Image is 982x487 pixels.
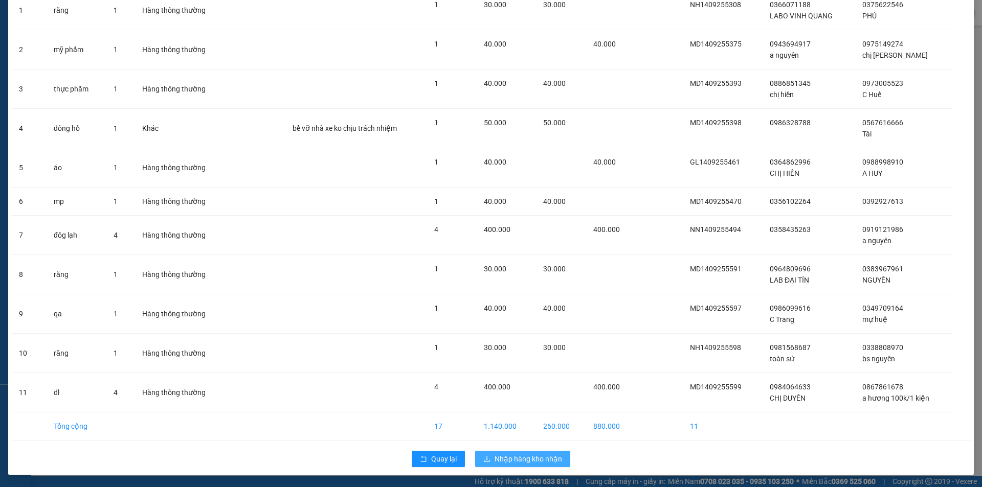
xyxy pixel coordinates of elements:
span: 40.000 [543,79,566,87]
span: 0975149274 [862,40,903,48]
span: MD1409255591 [690,265,742,273]
span: CHỊ DUYÊN [770,394,806,402]
span: 4 [114,231,118,239]
td: 17 [426,412,476,440]
span: rollback [420,455,427,463]
span: 0392927613 [862,197,903,205]
span: 30.000 [484,265,506,273]
td: Tổng cộng [46,412,105,440]
td: 6 [11,188,46,216]
span: 0986099616 [770,304,811,312]
span: mự huệ [862,315,887,323]
span: 1 [114,310,118,318]
td: 10 [11,334,46,373]
span: 0886851345 [770,79,811,87]
span: 1 [114,85,118,93]
span: GL1409255461 [690,158,740,166]
span: 0567616666 [862,119,903,127]
td: Hàng thông thường [134,216,228,255]
span: 4 [434,383,438,391]
span: 40.000 [484,40,506,48]
button: downloadNhập hàng kho nhận [475,451,570,467]
span: NN1409255494 [690,225,741,234]
img: logo [5,55,16,106]
span: MD1409255597 [690,304,742,312]
span: C Trang [770,315,794,323]
td: Hàng thông thường [134,334,228,373]
td: đôg lạh [46,216,105,255]
span: MD1409255470 [690,197,742,205]
span: 40.000 [484,197,506,205]
td: qa [46,294,105,334]
span: 1 [434,265,438,273]
span: chị hiền [770,90,794,99]
td: mp [46,188,105,216]
span: 40.000 [484,304,506,312]
span: MD1409255599 [690,383,742,391]
td: 8 [11,255,46,294]
span: 1 [114,197,118,205]
td: Hàng thông thường [134,30,228,69]
span: bể vỡ nhà xe ko chịu trách nhiệm [293,124,397,132]
span: 1 [434,197,438,205]
span: 1 [434,1,438,9]
td: Hàng thông thường [134,255,228,294]
span: 1 [114,6,118,14]
td: răng [46,255,105,294]
span: 1 [114,45,118,54]
td: thực phẩm [46,69,105,109]
span: 1 [434,40,438,48]
span: 0988998910 [862,158,903,166]
span: 50.000 [484,119,506,127]
span: 0356102264 [770,197,811,205]
span: 1 [114,164,118,172]
span: 400.000 [484,383,510,391]
span: 1 [434,79,438,87]
span: LABO VINH QUANG [770,12,833,20]
span: 0964809696 [770,265,811,273]
td: 1.140.000 [476,412,535,440]
span: NGUYÊN [862,276,890,284]
span: 40.000 [484,158,506,166]
td: 11 [682,412,762,440]
span: 0358435263 [770,225,811,234]
span: 40.000 [593,158,616,166]
span: NH1409255598 [690,343,741,352]
span: 40.000 [543,304,566,312]
span: MD1409255393 [690,79,742,87]
span: 1 [434,158,438,166]
span: 0973005523 [862,79,903,87]
span: download [483,455,490,463]
span: 0986328788 [770,119,811,127]
span: 1 [114,124,118,132]
span: 30.000 [484,1,506,9]
span: 0981568687 [770,343,811,352]
span: 0867861678 [862,383,903,391]
td: Hàng thông thường [134,373,228,412]
span: 4 [114,388,118,397]
span: LAB ĐẠI TÍN [770,276,809,284]
span: 4 [434,225,438,234]
span: Nhập hàng kho nhận [495,453,562,465]
span: PHÚ [862,12,877,20]
span: CHỊ HIỀN [770,169,799,177]
span: 1 [114,349,118,357]
td: 880.000 [585,412,635,440]
strong: CHUYỂN PHÁT NHANH AN PHÚ QUÝ [19,8,93,41]
td: Khác [134,109,228,148]
td: 3 [11,69,46,109]
td: Hàng thông thường [134,69,228,109]
span: [GEOGRAPHIC_DATA], [GEOGRAPHIC_DATA] ↔ [GEOGRAPHIC_DATA] [17,43,93,78]
span: 30.000 [543,343,566,352]
td: áo [46,148,105,188]
span: a hương 100k/1 kiện [862,394,929,402]
span: 0349709164 [862,304,903,312]
span: bs nguyên [862,355,895,363]
td: mỹ phẩm [46,30,105,69]
td: 7 [11,216,46,255]
td: 4 [11,109,46,148]
span: NH1409255308 [690,1,741,9]
td: 11 [11,373,46,412]
td: 2 [11,30,46,69]
span: C Huế [862,90,881,99]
